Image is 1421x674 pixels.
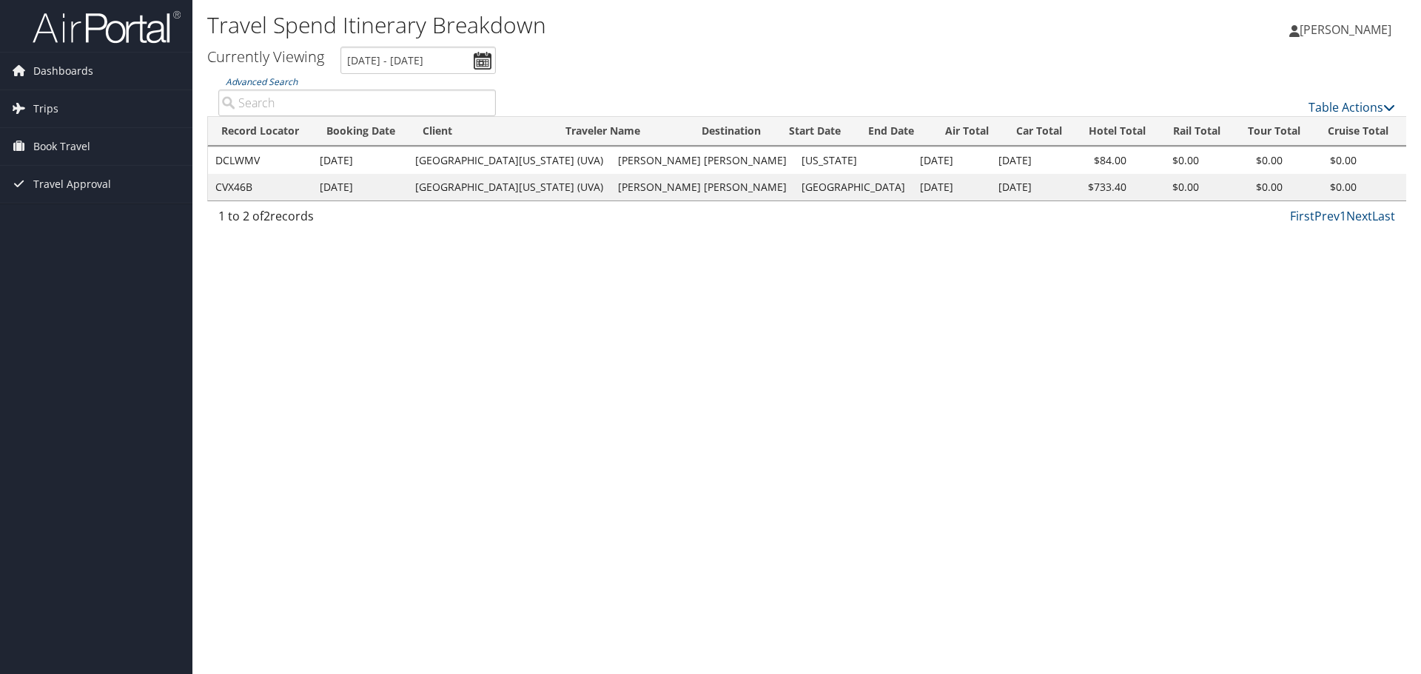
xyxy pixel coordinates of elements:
span: [PERSON_NAME] [1300,21,1391,38]
td: $0.00 [1206,147,1290,174]
a: 1 [1340,208,1346,224]
a: Next [1346,208,1372,224]
td: $0.00 [1134,174,1206,200]
td: [DATE] [991,147,1064,174]
span: Book Travel [33,128,90,165]
td: [DATE] [991,174,1064,200]
th: Air Total: activate to sort column ascending [931,117,1002,146]
th: Start Date: activate to sort column ascending [776,117,855,146]
td: $0.00 [1134,147,1206,174]
td: $0.00 [1290,174,1364,200]
span: Trips [33,90,58,127]
td: CVX46B [208,174,312,200]
input: Advanced Search [218,90,496,116]
a: [PERSON_NAME] [1289,7,1406,52]
td: [DATE] [913,147,991,174]
td: [GEOGRAPHIC_DATA][US_STATE] (UVA) [408,174,611,200]
td: [GEOGRAPHIC_DATA][US_STATE] (UVA) [408,147,611,174]
th: Booking Date: activate to sort column ascending [313,117,409,146]
a: Last [1372,208,1395,224]
img: airportal-logo.png [33,10,181,44]
th: Record Locator: activate to sort column ascending [208,117,313,146]
th: Client: activate to sort column ascending [409,117,552,146]
td: $84.00 [1064,147,1134,174]
th: Rail Total: activate to sort column ascending [1159,117,1234,146]
th: Traveler Name: activate to sort column ascending [552,117,688,146]
span: Dashboards [33,53,93,90]
a: First [1290,208,1314,224]
td: [GEOGRAPHIC_DATA] [794,174,913,200]
td: [DATE] [913,174,991,200]
div: 1 to 2 of records [218,207,496,232]
th: Destination: activate to sort column ascending [688,117,776,146]
a: Table Actions [1309,99,1395,115]
td: [DATE] [312,147,408,174]
th: Cruise Total: activate to sort column ascending [1314,117,1402,146]
td: [PERSON_NAME] [PERSON_NAME] [611,174,794,200]
td: DCLWMV [208,147,312,174]
th: End Date: activate to sort column ascending [855,117,931,146]
td: [PERSON_NAME] [PERSON_NAME] [611,147,794,174]
a: Advanced Search [226,75,298,88]
td: [DATE] [312,174,408,200]
h1: Travel Spend Itinerary Breakdown [207,10,1007,41]
td: [US_STATE] [794,147,913,174]
span: Travel Approval [33,166,111,203]
td: $0.00 [1206,174,1290,200]
span: 2 [263,208,270,224]
td: $0.00 [1290,147,1364,174]
th: Hotel Total: activate to sort column ascending [1075,117,1159,146]
td: $733.40 [1064,174,1134,200]
h3: Currently Viewing [207,47,324,67]
a: Prev [1314,208,1340,224]
input: [DATE] - [DATE] [340,47,496,74]
th: Tour Total: activate to sort column ascending [1234,117,1314,146]
th: Car Total: activate to sort column ascending [1002,117,1075,146]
